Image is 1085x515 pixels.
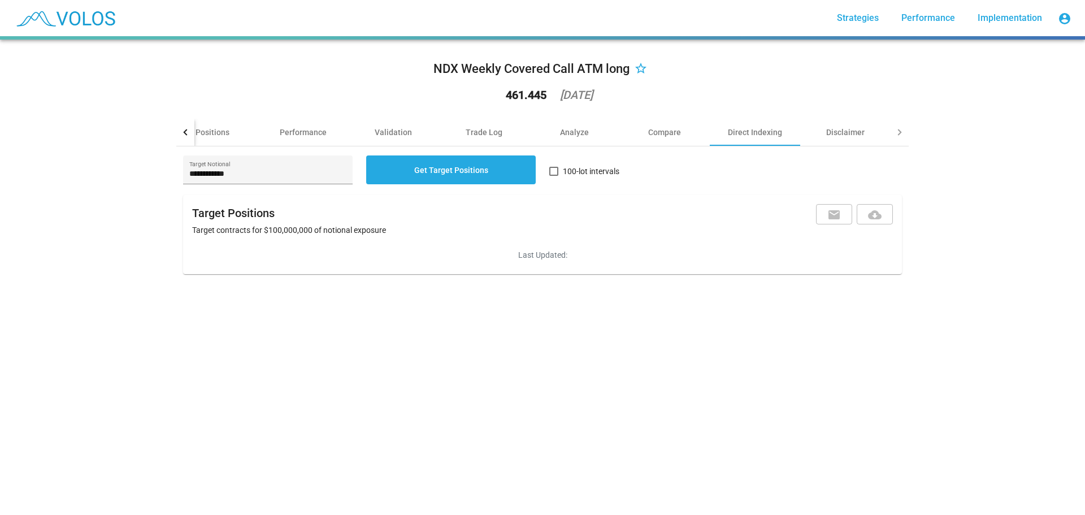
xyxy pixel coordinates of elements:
[414,166,488,175] span: Get Target Positions
[9,4,121,32] img: blue_transparent.png
[634,63,648,76] mat-icon: star_border
[192,224,893,236] div: Target contracts for $100,000,000 of notional exposure
[1058,12,1071,25] mat-icon: account_circle
[728,127,782,138] div: Direct Indexing
[827,208,841,222] mat-icon: email
[648,127,681,138] div: Compare
[826,127,865,138] div: Disclaimer
[892,8,964,28] a: Performance
[978,12,1042,23] span: Implementation
[563,165,619,178] span: 100-lot intervals
[560,127,589,138] div: Analyze
[837,12,879,23] span: Strategies
[366,155,536,184] button: Get Target Positions
[192,204,275,224] div: Target Positions
[196,127,229,138] div: Positions
[183,236,902,274] div: Last Updated:
[466,127,502,138] div: Trade Log
[506,89,546,101] div: 461.445
[375,127,412,138] div: Validation
[868,208,882,222] mat-icon: cloud_download
[280,127,327,138] div: Performance
[969,8,1051,28] a: Implementation
[560,89,593,101] div: [DATE]
[828,8,888,28] a: Strategies
[433,60,630,78] div: NDX Weekly Covered Call ATM long
[901,12,955,23] span: Performance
